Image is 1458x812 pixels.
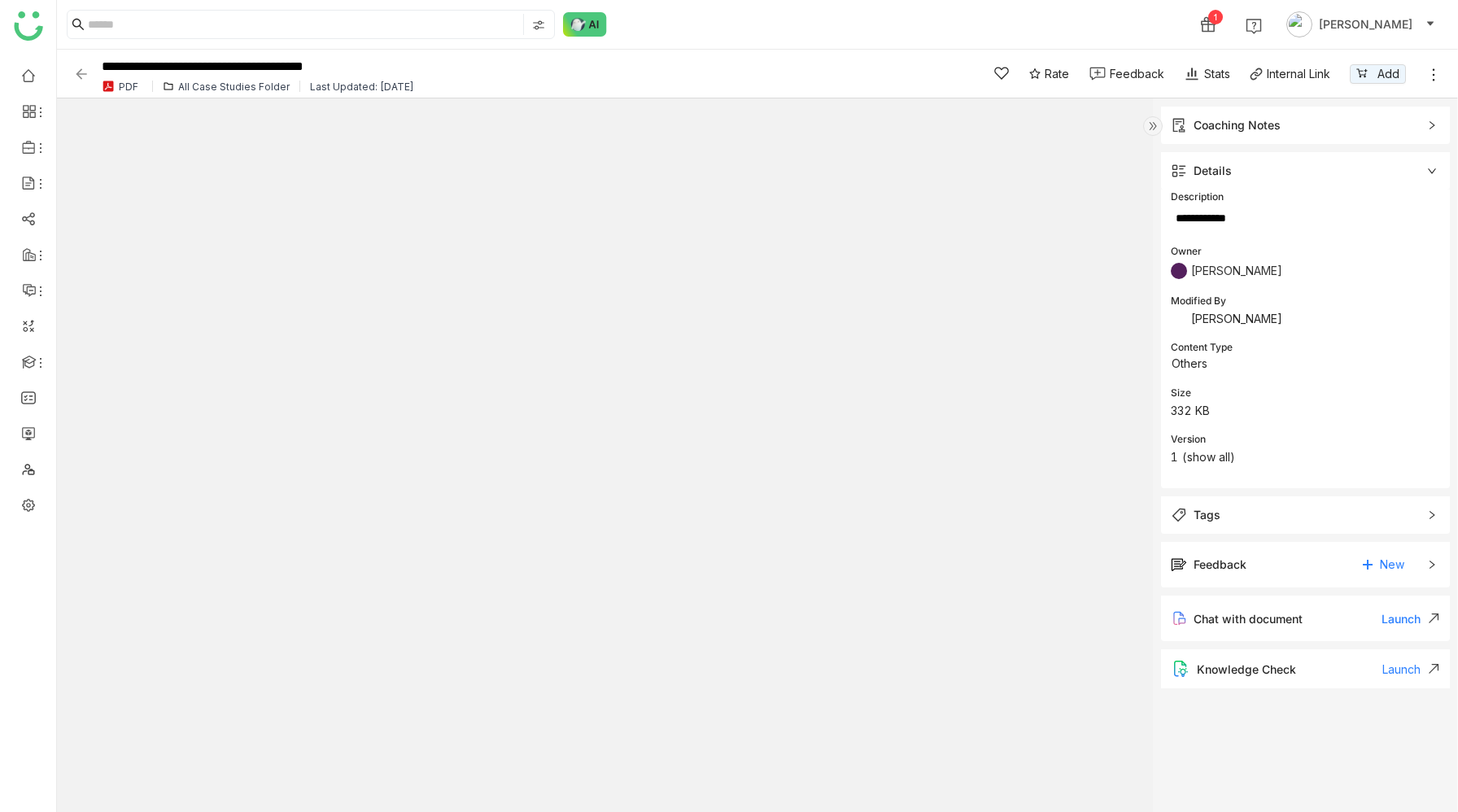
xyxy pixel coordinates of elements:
[1382,662,1440,676] div: Launch
[1110,65,1164,82] div: Feedback
[1246,18,1262,34] img: help.svg
[310,81,414,93] div: Last Updated: [DATE]
[532,19,545,32] img: search-type.svg
[1194,506,1220,524] div: Tags
[1197,662,1296,676] div: Knowledge Check
[163,81,174,92] img: folder.svg
[1172,351,1349,376] nz-select-item: Others
[1171,432,1440,447] div: Version
[1184,65,1230,82] div: Stats
[1045,65,1069,82] span: Rate
[1187,450,1230,464] a: show all
[1319,15,1412,33] span: [PERSON_NAME]
[1194,612,1303,626] span: Chat with document
[1286,11,1312,37] img: avatar
[1171,403,1440,419] div: 332 KB
[1161,107,1450,144] div: Coaching Notes
[1171,449,1440,465] div: 1
[1382,612,1440,626] div: Launch
[1191,264,1282,277] span: [PERSON_NAME]
[1182,449,1235,465] span: ( )
[1283,11,1438,37] button: [PERSON_NAME]
[1194,116,1281,134] div: Coaching Notes
[1194,556,1246,574] div: Feedback
[1380,552,1404,577] span: New
[1171,190,1440,205] div: Description
[1171,340,1440,356] div: Content Type
[1161,152,1450,190] div: Details
[178,81,290,93] div: All Case Studies Folder
[1208,10,1223,24] div: 1
[1377,65,1399,83] span: Add
[1194,162,1232,180] div: Details
[1171,244,1440,260] div: Owner
[563,12,607,37] img: ask-buddy-normal.svg
[102,80,115,93] img: pdf.svg
[119,81,138,93] div: PDF
[1171,311,1187,327] img: 645090ea6b2d153120ef2a28
[73,66,89,82] img: back
[1350,64,1406,84] button: Add
[1161,496,1450,534] div: Tags
[1171,294,1440,309] div: Modified By
[1171,311,1440,327] div: [PERSON_NAME]
[1171,386,1440,401] div: Size
[14,11,43,41] img: logo
[1267,65,1330,82] div: Internal Link
[1161,542,1450,587] div: FeedbackNew
[1089,67,1106,81] img: feedback-1.svg
[1171,263,1187,279] img: 645090ea6b2d153120ef2a28
[1184,66,1200,82] img: stats.svg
